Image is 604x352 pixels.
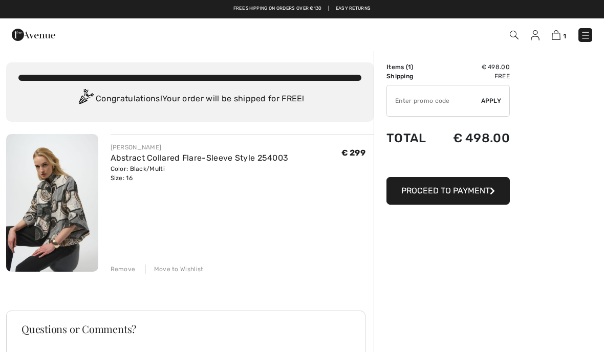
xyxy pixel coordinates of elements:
[401,186,490,195] span: Proceed to Payment
[386,177,510,205] button: Proceed to Payment
[18,89,361,109] div: Congratulations! Your order will be shipped for FREE!
[386,121,437,156] td: Total
[111,143,289,152] div: [PERSON_NAME]
[552,30,560,40] img: Shopping Bag
[580,30,591,40] img: Menu
[6,134,98,272] img: Abstract Collared Flare-Sleeve Style 254003
[510,31,519,39] img: Search
[111,265,136,274] div: Remove
[233,5,322,12] a: Free shipping on orders over €130
[145,265,204,274] div: Move to Wishlist
[531,30,540,40] img: My Info
[341,148,366,158] span: € 299
[386,156,510,173] iframe: PayPal
[437,72,510,81] td: Free
[75,89,96,109] img: Congratulation2.svg
[408,63,411,71] span: 1
[552,29,566,41] a: 1
[481,96,502,105] span: Apply
[336,5,371,12] a: Easy Returns
[386,62,437,72] td: Items ( )
[563,32,566,40] span: 1
[111,153,289,163] a: Abstract Collared Flare-Sleeve Style 254003
[12,25,55,45] img: 1ère Avenue
[437,121,510,156] td: € 498.00
[437,62,510,72] td: € 498.00
[12,29,55,39] a: 1ère Avenue
[386,72,437,81] td: Shipping
[328,5,329,12] span: |
[21,324,350,334] h3: Questions or Comments?
[387,85,481,116] input: Promo code
[111,164,289,183] div: Color: Black/Multi Size: 16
